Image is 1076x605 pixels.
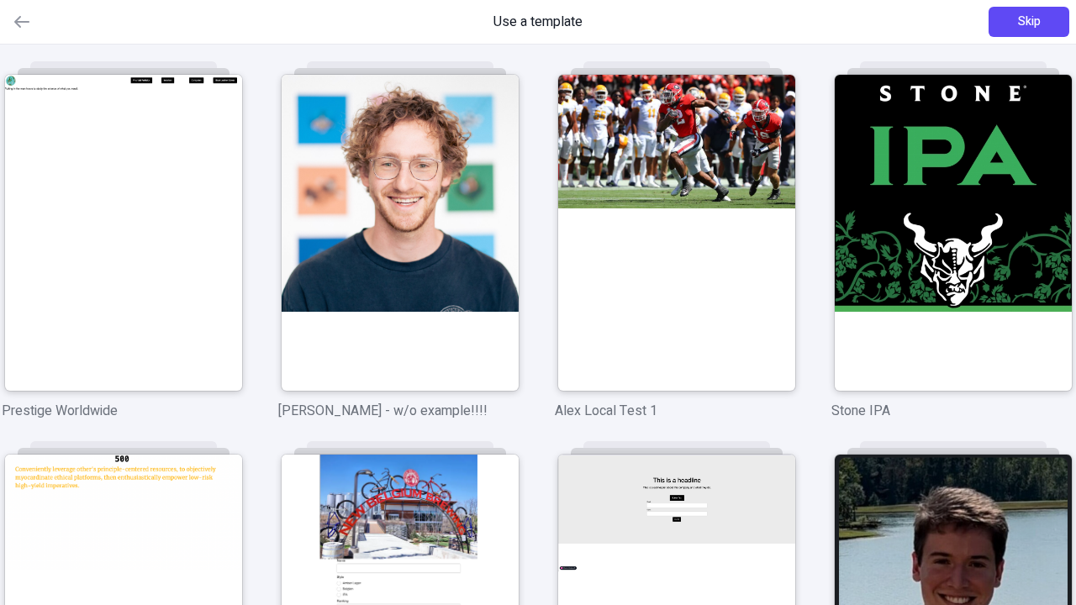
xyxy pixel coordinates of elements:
span: Skip [1018,13,1041,31]
p: [PERSON_NAME] - w/o example!!!! [278,401,521,421]
button: Skip [989,7,1069,37]
p: Prestige Worldwide [2,401,245,421]
span: Use a template [493,12,583,32]
p: Alex Local Test 1 [555,401,798,421]
p: Stone IPA [831,401,1074,421]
